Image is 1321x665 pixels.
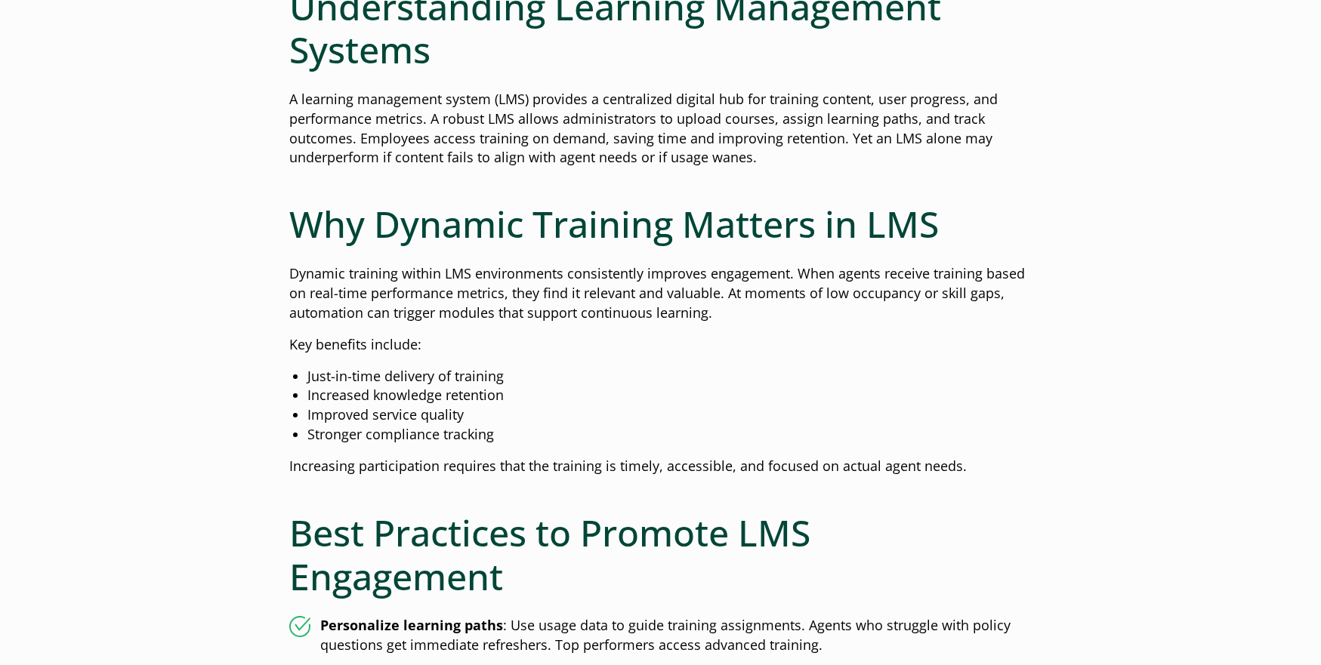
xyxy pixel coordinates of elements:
li: Increased knowledge retention [307,386,1032,405]
p: Increasing participation requires that the training is timely, accessible, and focused on actual ... [289,457,1032,476]
h2: Best Practices to Promote LMS Engagement [289,511,1032,598]
li: Stronger compliance tracking [307,425,1032,445]
p: Dynamic training within LMS environments consistently improves engagement. When agents receive tr... [289,264,1032,323]
p: Key benefits include: [289,335,1032,355]
li: : Use usage data to guide training assignments. Agents who struggle with policy questions get imm... [289,616,1032,655]
p: A learning management system (LMS) provides a centralized digital hub for training content, user ... [289,90,1032,168]
li: Just-in-time delivery of training [307,367,1032,386]
li: Improved service quality [307,405,1032,425]
strong: Personalize learning paths [320,616,503,634]
h2: Why Dynamic Training Matters in LMS [289,202,1032,246]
